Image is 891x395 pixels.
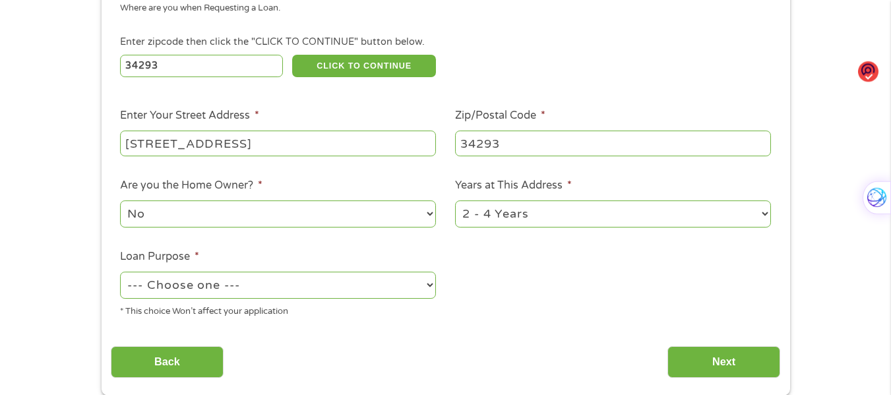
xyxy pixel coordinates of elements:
div: Enter zipcode then click the "CLICK TO CONTINUE" button below. [120,35,770,49]
input: Next [667,346,780,379]
img: o1IwAAAABJRU5ErkJggg== [858,61,878,82]
div: * This choice Won’t affect your application [120,301,436,319]
input: Back [111,346,224,379]
label: Zip/Postal Code [455,109,545,123]
label: Are you the Home Owner? [120,179,262,193]
label: Loan Purpose [120,250,199,264]
div: Where are you when Requesting a Loan. [120,2,761,15]
label: Years at This Address [455,179,572,193]
input: Enter Zipcode (e.g 01510) [120,55,283,77]
button: CLICK TO CONTINUE [292,55,436,77]
input: 1 Main Street [120,131,436,156]
label: Enter Your Street Address [120,109,259,123]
